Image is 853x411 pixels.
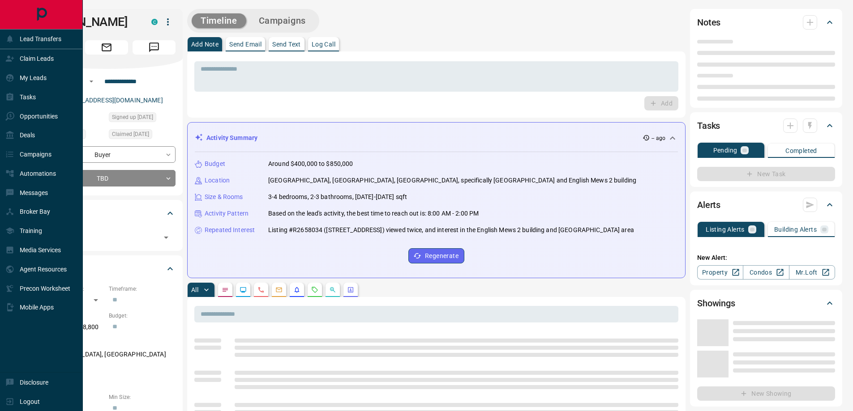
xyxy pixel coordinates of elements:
p: Areas Searched: [38,339,176,347]
button: Open [86,76,97,87]
div: Alerts [697,194,835,216]
div: Sat Sep 13 2025 [109,112,176,125]
p: Activity Pattern [205,209,249,218]
div: Criteria [38,258,176,280]
a: [EMAIL_ADDRESS][DOMAIN_NAME] [62,97,163,104]
p: Listing Alerts [706,226,745,233]
span: Signed up [DATE] [112,113,153,122]
h1: [PERSON_NAME] [38,15,138,29]
div: Buyer [38,146,176,163]
h2: Alerts [697,198,720,212]
svg: Agent Actions [347,286,354,293]
a: Property [697,265,743,280]
p: Listing #R2658034 ([STREET_ADDRESS]) viewed twice, and interest in the English Mews 2 building an... [268,225,634,235]
p: -- ago [652,134,665,142]
span: Email [85,40,128,55]
div: Tags [38,203,176,224]
p: Completed [785,148,817,154]
div: Sat Sep 13 2025 [109,129,176,142]
p: Send Text [272,41,301,47]
a: Condos [743,265,789,280]
svg: Opportunities [329,286,336,293]
p: Budget [205,159,225,169]
p: Send Email [229,41,261,47]
span: Claimed [DATE] [112,130,149,139]
svg: Notes [222,286,229,293]
button: Open [160,231,172,244]
p: [GEOGRAPHIC_DATA], [GEOGRAPHIC_DATA] [38,347,176,362]
p: Budget: [109,312,176,320]
p: Around $400,000 to $850,000 [268,159,353,169]
p: Based on the lead's activity, the best time to reach out is: 8:00 AM - 2:00 PM [268,209,479,218]
div: TBD [38,170,176,186]
p: All [191,287,198,293]
p: Pending [713,147,737,153]
p: New Alert: [697,253,835,263]
div: condos.ca [151,19,158,25]
svg: Requests [311,286,318,293]
p: Min Size: [109,393,176,401]
svg: Emails [275,286,283,293]
button: Campaigns [250,13,315,28]
svg: Calls [257,286,265,293]
h2: Tasks [697,119,720,133]
div: Tasks [697,115,835,136]
svg: Lead Browsing Activity [240,286,247,293]
p: Repeated Interest [205,225,255,235]
p: Building Alerts [774,226,817,233]
div: Showings [697,292,835,314]
button: Regenerate [408,248,464,263]
p: Log Call [312,41,335,47]
h2: Showings [697,296,735,310]
p: [GEOGRAPHIC_DATA], [GEOGRAPHIC_DATA], [GEOGRAPHIC_DATA], specifically [GEOGRAPHIC_DATA] and Engli... [268,176,636,185]
a: Mr.Loft [789,265,835,280]
p: Location [205,176,230,185]
button: Timeline [192,13,246,28]
svg: Listing Alerts [293,286,300,293]
p: Motivation: [38,366,176,374]
p: 3-4 bedrooms, 2-3 bathrooms, [DATE]-[DATE] sqft [268,192,407,202]
p: Activity Summary [206,133,257,143]
div: Activity Summary-- ago [195,130,678,146]
div: Notes [697,12,835,33]
p: Size & Rooms [205,192,243,202]
span: Message [133,40,176,55]
h2: Notes [697,15,720,30]
p: Add Note [191,41,219,47]
p: Timeframe: [109,285,176,293]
